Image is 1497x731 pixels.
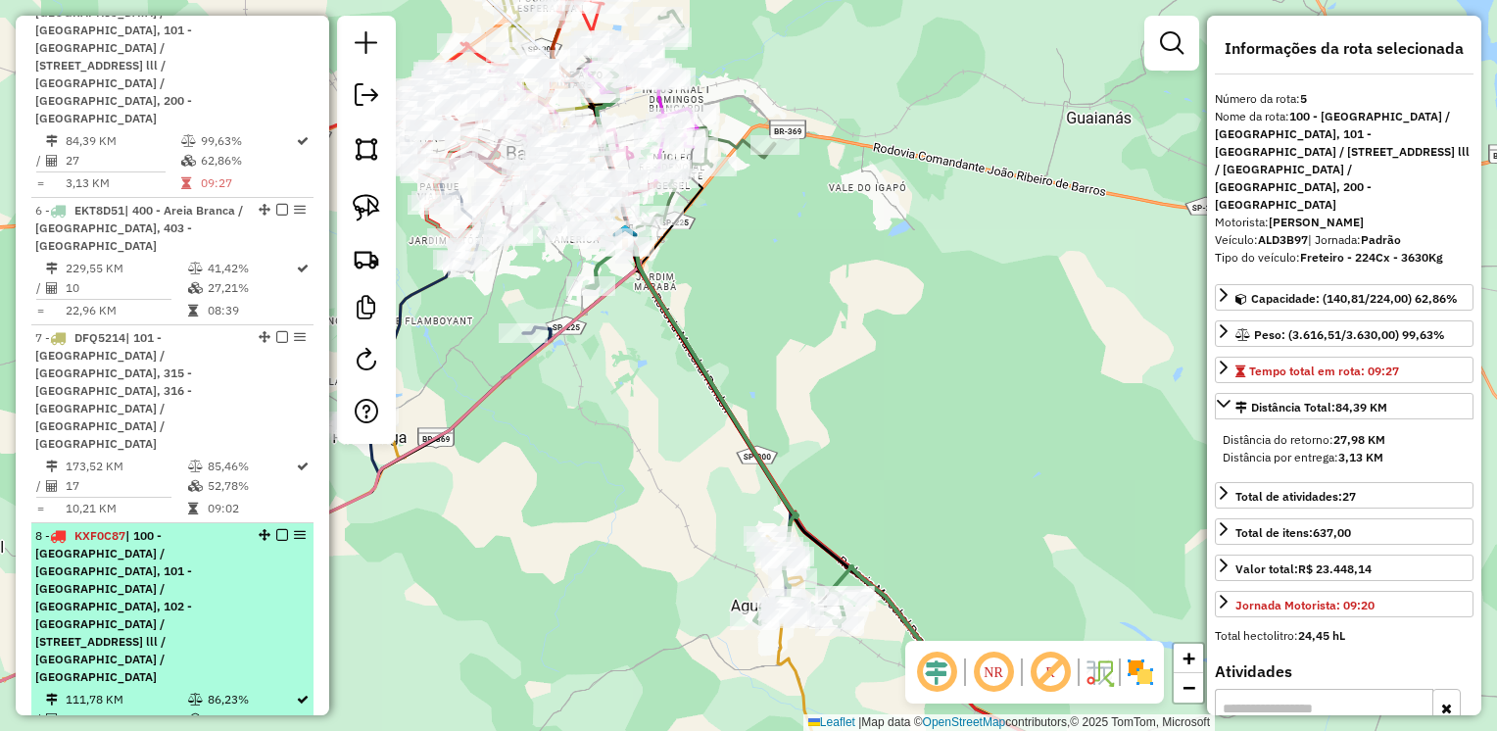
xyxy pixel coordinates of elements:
[1298,628,1345,643] strong: 24,45 hL
[1254,327,1445,342] span: Peso: (3.616,51/3.630,00) 99,63%
[1342,489,1356,504] strong: 27
[1215,518,1473,545] a: Total de itens:637,00
[1027,649,1074,696] span: Exibir rótulo
[1300,250,1443,265] strong: Freteiro - 224Cx - 3630Kg
[74,528,125,543] span: KXF0C87
[353,245,380,272] img: Criar rota
[35,301,45,320] td: =
[803,714,1215,731] div: Map data © contributors,© 2025 TomTom, Microsoft
[1084,657,1115,688] img: Fluxo de ruas
[1235,399,1387,416] div: Distância Total:
[259,204,270,216] em: Alterar sequência das rotas
[808,715,855,729] a: Leaflet
[1223,449,1466,466] div: Distância por entrega:
[35,499,45,518] td: =
[188,694,203,706] i: % de utilização do peso
[923,715,1006,729] a: OpenStreetMap
[1223,431,1466,449] div: Distância do retorno:
[347,340,386,384] a: Reroteirizar Sessão
[200,173,295,193] td: 09:27
[1300,91,1307,106] strong: 5
[35,173,45,193] td: =
[1298,561,1372,576] strong: R$ 23.448,14
[970,649,1017,696] span: Ocultar NR
[46,694,58,706] i: Distância Total
[333,414,382,434] div: Atividade não roteirizada - J C FELIPE e CIA LTD
[1308,232,1401,247] span: | Jornada:
[1215,591,1473,617] a: Jornada Motorista: 09:20
[1215,231,1473,249] div: Veículo:
[207,278,295,298] td: 27,21%
[1183,675,1195,700] span: −
[35,151,45,171] td: /
[1333,432,1385,447] strong: 27,98 KM
[46,461,58,472] i: Distância Total
[1215,249,1473,267] div: Tipo do veículo:
[46,263,58,274] i: Distância Total
[1235,597,1375,614] div: Jornada Motorista: 09:20
[297,135,309,147] i: Rota otimizada
[35,203,243,253] span: 6 -
[46,282,58,294] i: Total de Atividades
[858,715,861,729] span: |
[276,331,288,343] em: Finalizar rota
[46,135,58,147] i: Distância Total
[1235,524,1351,542] div: Total de itens:
[1215,39,1473,58] h4: Informações da rota selecionada
[1215,108,1473,214] div: Nome da rota:
[259,529,270,541] em: Alterar sequência das rotas
[65,301,187,320] td: 22,96 KM
[913,649,960,696] span: Ocultar deslocamento
[65,131,180,151] td: 84,39 KM
[188,282,203,294] i: % de utilização da cubagem
[65,151,180,171] td: 27
[1215,662,1473,681] h4: Atividades
[1235,489,1356,504] span: Total de atividades:
[1125,657,1156,688] img: Exibir/Ocultar setores
[259,331,270,343] em: Alterar sequência das rotas
[1152,24,1191,63] a: Exibir filtros
[207,259,295,278] td: 41,42%
[1215,90,1473,108] div: Número da rota:
[207,476,295,496] td: 52,78%
[65,278,187,298] td: 10
[65,173,180,193] td: 3,13 KM
[46,480,58,492] i: Total de Atividades
[410,121,459,140] div: Atividade não roteirizada - JOELISA PEDROSO CUBA
[1215,320,1473,347] a: Peso: (3.616,51/3.630,00) 99,63%
[35,330,192,451] span: | 101 - [GEOGRAPHIC_DATA] / [GEOGRAPHIC_DATA], 315 - [GEOGRAPHIC_DATA], 316 - [GEOGRAPHIC_DATA] /...
[1338,450,1383,464] strong: 3,13 KM
[46,713,58,725] i: Total de Atividades
[1361,232,1401,247] strong: Padrão
[1269,215,1364,229] strong: [PERSON_NAME]
[1258,232,1308,247] strong: ALD3B97
[276,529,288,541] em: Finalizar rota
[508,59,557,78] div: Atividade não roteirizada - NELSON GUTIERREZ FIL
[1215,109,1470,212] strong: 100 - [GEOGRAPHIC_DATA] / [GEOGRAPHIC_DATA], 101 - [GEOGRAPHIC_DATA] / [STREET_ADDRESS] lll / [GE...
[347,75,386,120] a: Exportar sessão
[353,194,380,221] img: Selecionar atividades - laço
[65,476,187,496] td: 17
[65,457,187,476] td: 173,52 KM
[65,259,187,278] td: 229,55 KM
[1215,357,1473,383] a: Tempo total em rota: 09:27
[207,301,295,320] td: 08:39
[65,709,187,729] td: 21
[207,709,295,729] td: 57,51%
[1335,400,1387,414] span: 84,39 KM
[35,330,192,451] span: 7 -
[207,690,295,709] td: 86,23%
[297,694,309,706] i: Rota otimizada
[188,305,198,317] i: Tempo total em rota
[65,690,187,709] td: 111,78 KM
[74,330,125,345] span: DFQ5214
[1174,644,1203,673] a: Zoom in
[35,203,243,253] span: | 400 - Areia Branca / [GEOGRAPHIC_DATA], 403 - [GEOGRAPHIC_DATA]
[181,155,196,167] i: % de utilização da cubagem
[1215,423,1473,474] div: Distância Total:84,39 KM
[353,135,380,163] img: Selecionar atividades - polígono
[294,529,306,541] em: Opções
[1183,646,1195,670] span: +
[188,263,203,274] i: % de utilização do peso
[1215,627,1473,645] div: Total hectolitro:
